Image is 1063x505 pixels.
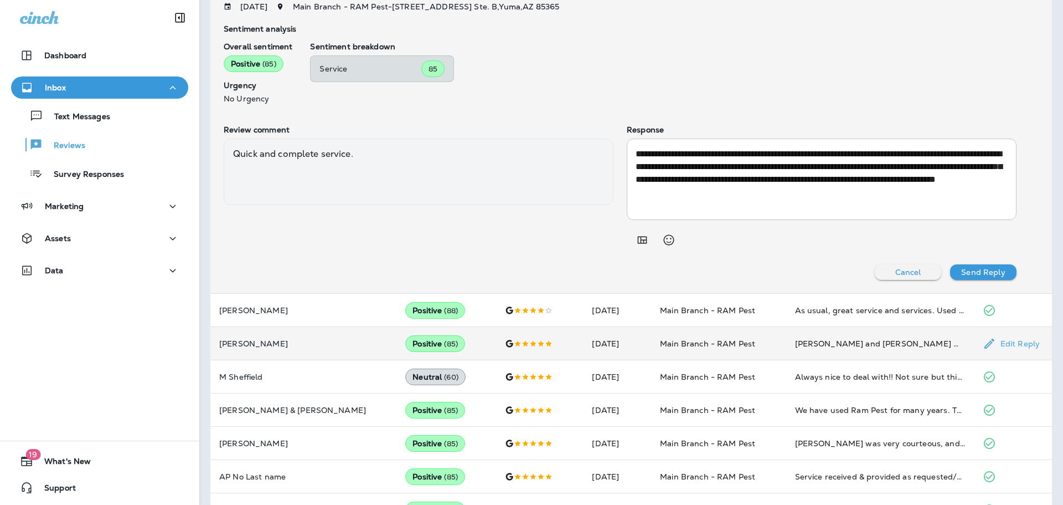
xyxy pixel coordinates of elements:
p: Survey Responses [43,170,124,180]
p: [DATE] [240,2,267,11]
div: Positive [224,55,283,72]
p: [PERSON_NAME] [219,306,388,315]
button: Cancel [875,264,941,280]
div: Neutral [405,369,466,385]
p: Review comment [224,125,613,134]
td: [DATE] [583,360,651,394]
button: Collapse Sidebar [164,7,195,29]
p: Sentiment analysis [224,24,1016,33]
p: [PERSON_NAME] [219,439,388,448]
span: ( 88 ) [444,306,458,315]
p: [PERSON_NAME] [219,339,388,348]
div: Positive [405,402,465,419]
p: M Sheffield [219,373,388,381]
td: [DATE] [583,427,651,460]
span: Main Branch - RAM Pest [660,305,755,315]
div: As usual, great service and services. Used them since 2015 and will continue using them as long a... [795,305,965,316]
td: [DATE] [583,327,651,360]
button: Support [11,477,188,499]
span: Main Branch - RAM Pest [660,472,755,482]
p: Cancel [895,268,921,277]
span: ( 85 ) [262,59,276,69]
span: 19 [25,449,40,460]
button: Send Reply [950,264,1016,280]
span: Main Branch - RAM Pest [660,438,755,448]
span: ( 85 ) [444,339,458,349]
button: Text Messages [11,104,188,127]
span: ( 60 ) [444,373,458,382]
span: What's New [33,457,91,470]
span: ( 85 ) [444,472,458,482]
button: Survey Responses [11,162,188,185]
p: AP No Last name [219,472,388,481]
td: [DATE] [583,460,651,493]
span: 85 [429,64,437,74]
div: Quick and complete service. [224,139,613,205]
p: [PERSON_NAME] & [PERSON_NAME] [219,406,388,415]
p: No Urgency [224,94,292,103]
div: Always nice to deal with!! Not sure but think sprayed for ants, spiders And other insects [795,371,965,382]
button: Reviews [11,133,188,156]
p: Text Messages [43,112,110,123]
span: Main Branch - RAM Pest [660,405,755,415]
p: Inbox [45,83,66,92]
span: Main Branch - RAM Pest - [STREET_ADDRESS] Ste. B , Yuma , AZ 85365 [293,2,559,12]
span: Main Branch - RAM Pest [660,339,755,349]
span: Support [33,483,76,497]
td: [DATE] [583,294,651,327]
p: Edit Reply [996,339,1040,348]
div: Positive [405,435,465,452]
p: Urgency [224,81,292,90]
div: Service received & provided as requested/agreed. Tech was on time, friendly and thorough. [795,471,965,482]
p: Sentiment breakdown [310,42,1016,51]
p: Response [627,125,1016,134]
button: 19What's New [11,450,188,472]
button: Assets [11,227,188,249]
p: Dashboard [44,51,86,60]
button: Add in a premade template [631,229,653,251]
div: Jose and Juan were very helpful and knowledgeable. They were flexible and helpful with the time c... [795,338,965,349]
span: ( 85 ) [444,439,458,448]
div: Positive [405,302,465,319]
td: [DATE] [583,394,651,427]
button: Inbox [11,76,188,99]
button: Dashboard [11,44,188,67]
button: Marketing [11,195,188,217]
div: Positive [405,468,465,485]
p: Send Reply [961,268,1005,277]
p: Marketing [45,202,84,211]
p: Data [45,266,64,275]
button: Select an emoji [658,229,680,251]
p: Assets [45,234,71,243]
span: Main Branch - RAM Pest [660,372,755,382]
div: We have used Ram Pest for many years. They have incredibly professional, knowledgeable and friend... [795,405,965,416]
p: Reviews [43,141,85,151]
p: Overall sentiment [224,42,292,51]
div: Christian was very courteous, and took care of the spraying, particularly paying attention to the... [795,438,965,449]
div: Positive [405,335,465,352]
p: Service [319,64,421,73]
button: Data [11,259,188,282]
span: ( 85 ) [444,406,458,415]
